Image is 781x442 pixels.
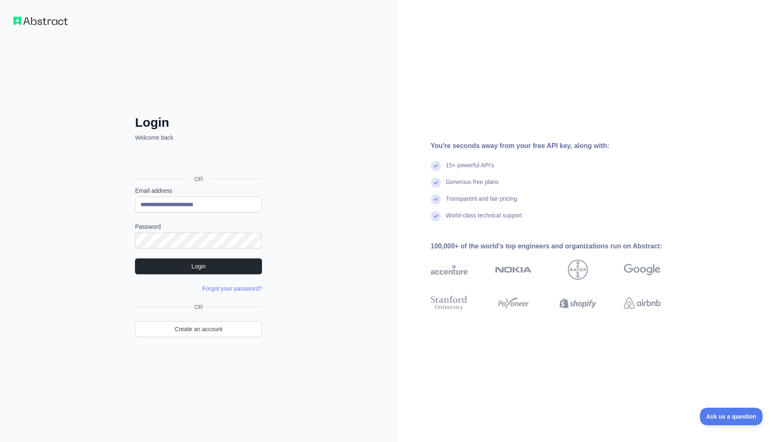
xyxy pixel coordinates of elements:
span: OR [188,175,210,183]
img: shopify [560,294,596,312]
img: bayer [568,260,588,280]
img: check mark [431,211,441,221]
div: 100,000+ of the world's top engineers and organizations run on Abstract: [431,241,687,251]
img: airbnb [624,294,661,312]
iframe: Sign in with Google Button [131,151,265,169]
div: World-class technical support [446,211,522,228]
a: Forgot your password? [202,285,262,292]
div: You're seconds away from your free API key, along with: [431,141,687,151]
span: OR [191,303,206,311]
p: Welcome back [135,133,262,142]
a: Create an account [135,321,262,337]
img: check mark [431,178,441,188]
label: Email address [135,187,262,195]
div: Generous free plans [446,178,499,194]
h2: Login [135,115,262,130]
img: check mark [431,194,441,204]
img: check mark [431,161,441,171]
div: Transparent and fair pricing [446,194,517,211]
div: Sign in with Google. Opens in new tab [135,151,260,169]
div: 15+ powerful API's [446,161,494,178]
img: Workflow [13,17,68,25]
label: Password [135,222,262,231]
button: Login [135,258,262,274]
img: stanford university [431,294,468,312]
iframe: Toggle Customer Support [700,408,764,425]
img: google [624,260,661,280]
img: payoneer [495,294,532,312]
img: nokia [495,260,532,280]
img: accenture [431,260,468,280]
